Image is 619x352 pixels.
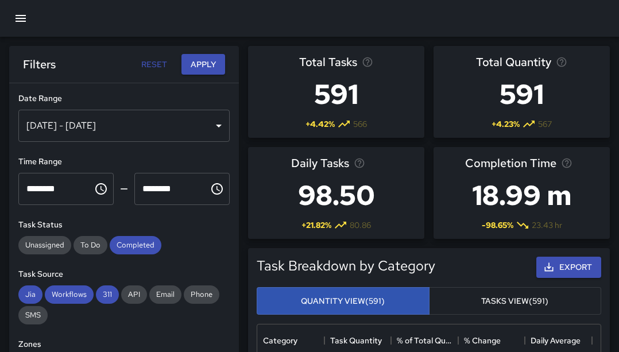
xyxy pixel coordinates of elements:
[429,287,602,315] button: Tasks View(591)
[206,177,229,200] button: Choose time, selected time is 11:59 PM
[476,53,551,71] span: Total Quantity
[538,118,552,130] span: 567
[354,157,365,169] svg: Average number of tasks per day in the selected period, compared to the previous period.
[18,338,230,351] h6: Zones
[18,110,230,142] div: [DATE] - [DATE]
[45,289,94,299] span: Workflows
[353,118,367,130] span: 566
[482,219,513,231] span: -98.65 %
[45,285,94,304] div: Workflows
[18,219,230,231] h6: Task Status
[18,156,230,168] h6: Time Range
[149,285,181,304] div: Email
[465,172,579,218] h3: 18.99 m
[556,56,567,68] svg: Total task quantity in the selected period, compared to the previous period.
[561,157,572,169] svg: Average time taken to complete tasks in the selected period, compared to the previous period.
[23,55,56,74] h6: Filters
[257,287,430,315] button: Quantity View(591)
[110,240,161,250] span: Completed
[532,219,562,231] span: 23.43 hr
[291,154,349,172] span: Daily Tasks
[184,285,219,304] div: Phone
[18,310,48,320] span: SMS
[18,285,42,304] div: Jia
[291,172,382,218] h3: 98.50
[73,236,107,254] div: To Do
[299,53,357,71] span: Total Tasks
[184,289,219,299] span: Phone
[121,289,147,299] span: API
[90,177,113,200] button: Choose time, selected time is 12:00 AM
[18,289,42,299] span: Jia
[96,285,119,304] div: 311
[181,54,225,75] button: Apply
[136,54,172,75] button: Reset
[18,240,71,250] span: Unassigned
[149,289,181,299] span: Email
[536,257,601,278] button: Export
[465,154,556,172] span: Completion Time
[18,268,230,281] h6: Task Source
[362,56,373,68] svg: Total number of tasks in the selected period, compared to the previous period.
[492,118,520,130] span: + 4.23 %
[121,285,147,304] div: API
[476,71,567,117] h3: 591
[299,71,373,117] h3: 591
[96,289,119,299] span: 311
[18,92,230,105] h6: Date Range
[301,219,331,231] span: + 21.82 %
[350,219,371,231] span: 80.86
[110,236,161,254] div: Completed
[73,240,107,250] span: To Do
[18,236,71,254] div: Unassigned
[18,306,48,324] div: SMS
[257,257,435,275] h5: Task Breakdown by Category
[305,118,335,130] span: + 4.42 %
